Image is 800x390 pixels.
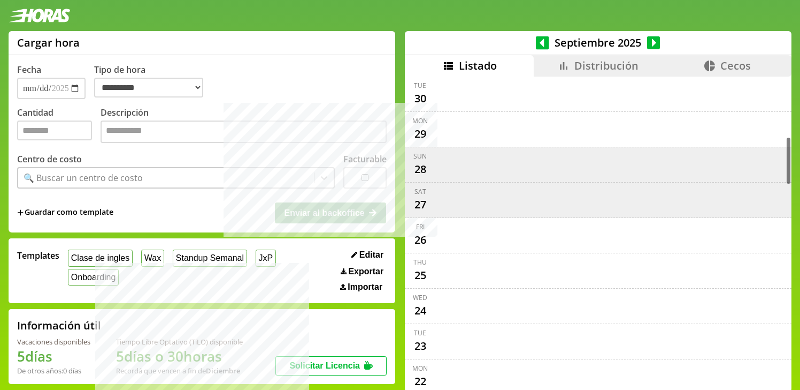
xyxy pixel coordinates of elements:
label: Fecha [17,64,41,76]
div: Mon [412,116,428,125]
div: Tue [414,81,426,90]
div: 28 [412,161,429,178]
span: Importar [348,282,382,292]
div: Tue [414,328,426,337]
label: Tipo de hora [94,64,212,99]
div: Tiempo Libre Optativo (TiLO) disponible [116,337,243,347]
div: 22 [412,373,429,390]
b: Diciembre [206,366,240,376]
label: Centro de costo [17,153,82,165]
h1: 5 días [17,347,90,366]
label: Cantidad [17,107,101,146]
div: 30 [412,90,429,107]
div: Sun [413,152,427,161]
div: 23 [412,337,429,355]
span: Listado [459,58,497,73]
span: Cecos [720,58,751,73]
div: Wed [413,293,427,302]
span: Septiembre 2025 [549,35,647,50]
div: Fri [416,222,425,231]
button: Editar [348,250,387,260]
span: + [17,207,24,219]
div: Sat [414,187,426,196]
h1: Cargar hora [17,35,80,50]
div: 26 [412,231,429,249]
input: Cantidad [17,121,92,140]
img: logotipo [9,9,71,22]
select: Tipo de hora [94,78,203,97]
span: +Guardar como template [17,207,113,219]
button: Standup Semanal [173,250,247,266]
h2: Información útil [17,318,101,333]
div: 25 [412,267,429,284]
button: Solicitar Licencia [275,356,387,376]
div: De otros años: 0 días [17,366,90,376]
div: 27 [412,196,429,213]
button: Exportar [337,266,387,277]
div: Recordá que vencen a fin de [116,366,243,376]
span: Distribución [574,58,639,73]
button: JxP [256,250,276,266]
span: Templates [17,250,59,261]
label: Descripción [101,107,387,146]
div: Vacaciones disponibles [17,337,90,347]
h1: 5 días o 30 horas [116,347,243,366]
div: Thu [413,258,427,267]
textarea: Descripción [101,121,387,143]
div: 🔍 Buscar un centro de costo [24,172,143,184]
button: Clase de ingles [68,250,133,266]
button: Onboarding [68,269,119,286]
div: 29 [412,125,429,142]
label: Facturable [343,153,387,165]
span: Editar [359,250,383,260]
div: Mon [412,364,428,373]
span: Solicitar Licencia [289,361,360,370]
span: Exportar [348,267,383,276]
div: 24 [412,302,429,319]
button: Wax [141,250,164,266]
